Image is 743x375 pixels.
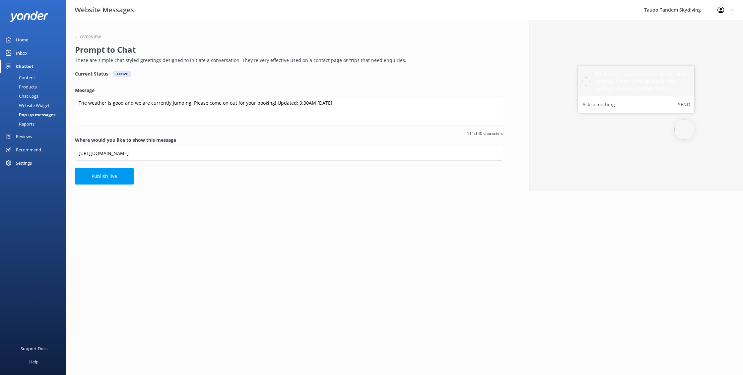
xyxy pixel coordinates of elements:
div: Reviews [16,130,32,143]
label: Message [75,87,503,94]
span: 111/140 characters [75,130,503,136]
input: https://www.example.com/page [75,146,503,161]
textarea: The weather is good and we are currently jumping. Please come on out for your booking! Updated: 9... [75,96,503,126]
h5: The weather is good and we are currently jumping. Please come on out for your booking! Updated: 9... [594,70,690,92]
div: Recommend [16,143,41,156]
a: Pop-up messages [4,110,66,119]
div: Home [16,33,28,46]
div: Inbox [16,46,28,60]
a: Chat Logs [4,91,66,101]
a: Website Widget [4,101,66,110]
h6: Overview [80,35,101,39]
div: Help [29,355,38,368]
div: Support Docs [21,342,47,355]
div: Chatbot [16,60,34,73]
div: Products [4,82,37,91]
div: Settings [16,156,32,170]
label: Ask something... [582,100,619,109]
div: Website Widget [4,101,50,110]
button: Publish live [75,168,134,185]
button: Overview [75,35,101,39]
h3: Website Messages [75,5,134,15]
label: Where would you like to show this message [75,136,503,144]
div: Pop-up messages [4,110,55,119]
a: Content [4,73,66,82]
h4: Current Status [75,71,108,77]
a: Products [4,82,66,91]
button: Send [678,100,690,109]
img: yonder-white-logo.png [10,11,48,22]
div: Content [4,73,35,82]
div: Active [113,71,131,77]
div: Chat Logs [4,91,38,101]
h2: Prompt to Chat [75,43,500,56]
div: Reports [4,119,34,129]
p: These are simple chat-styled greetings designed to initiate a conversation. They're very effectiv... [75,57,500,64]
a: Reports [4,119,66,129]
